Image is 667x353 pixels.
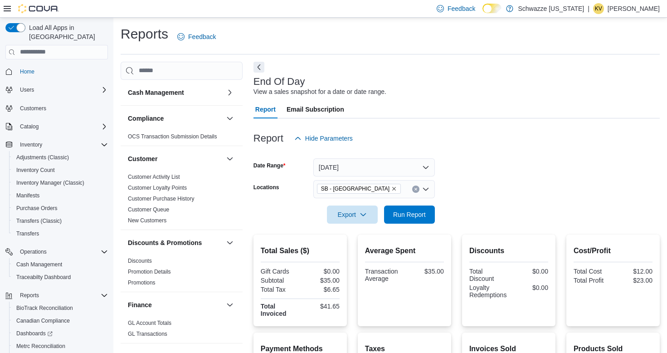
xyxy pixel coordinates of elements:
span: Operations [20,248,47,255]
div: Kristine Valdez [593,3,604,14]
button: Discounts & Promotions [128,238,223,247]
button: Cash Management [9,258,112,271]
span: Inventory Manager (Classic) [13,177,108,188]
button: Compliance [224,113,235,124]
span: Inventory [16,139,108,150]
div: Total Tax [261,286,298,293]
button: Clear input [412,186,419,193]
span: Manifests [13,190,108,201]
span: Adjustments (Classic) [13,152,108,163]
a: Customer Activity List [128,174,180,180]
a: Discounts [128,258,152,264]
a: BioTrack Reconciliation [13,303,77,314]
button: Next [253,62,264,73]
span: Reports [20,292,39,299]
a: Inventory Manager (Classic) [13,177,88,188]
button: Inventory [2,138,112,151]
span: Metrc Reconciliation [13,341,108,352]
button: Purchase Orders [9,202,112,215]
span: GL Account Totals [128,319,171,327]
span: Feedback [448,4,475,13]
span: Users [20,86,34,93]
span: Operations [16,246,108,257]
span: Customer Loyalty Points [128,184,187,191]
h3: Report [253,133,283,144]
span: BioTrack Reconciliation [16,304,73,312]
div: Subtotal [261,277,298,284]
span: SB - Garden City [317,184,401,194]
a: Traceabilty Dashboard [13,272,74,283]
div: Total Discount [469,268,507,282]
span: Customers [20,105,46,112]
a: Promotions [128,279,156,286]
span: Purchase Orders [16,205,58,212]
span: Customer Activity List [128,173,180,181]
div: $6.65 [302,286,340,293]
a: New Customers [128,217,166,224]
button: Inventory [16,139,46,150]
span: GL Transactions [128,330,167,338]
button: Transfers [9,227,112,240]
span: Users [16,84,108,95]
span: Inventory Count [16,167,55,174]
a: Customers [16,103,50,114]
button: Reports [2,289,112,302]
button: Catalog [16,121,42,132]
span: Load All Apps in [GEOGRAPHIC_DATA] [25,23,108,41]
button: Inventory Count [9,164,112,176]
button: Customer [224,153,235,164]
a: Purchase Orders [13,203,61,214]
div: Total Cost [574,268,611,275]
button: Operations [16,246,50,257]
span: Transfers [13,228,108,239]
strong: Total Invoiced [261,303,287,317]
button: Inventory Manager (Classic) [9,176,112,189]
span: Manifests [16,192,39,199]
input: Dark Mode [482,4,501,13]
span: Inventory Manager (Classic) [16,179,84,186]
button: Transfers (Classic) [9,215,112,227]
button: [DATE] [313,158,435,176]
button: Traceabilty Dashboard [9,271,112,284]
button: Cash Management [224,87,235,98]
span: Purchase Orders [13,203,108,214]
span: SB - [GEOGRAPHIC_DATA] [321,184,389,193]
div: Customer [121,172,243,230]
div: Total Profit [574,277,611,284]
p: Schwazze [US_STATE] [518,3,584,14]
span: Canadian Compliance [13,315,108,326]
h1: Reports [121,25,168,43]
span: Canadian Compliance [16,317,70,324]
a: Customer Queue [128,206,169,213]
span: Inventory Count [13,165,108,176]
a: Cash Management [13,259,66,270]
span: Adjustments (Classic) [16,154,69,161]
p: | [588,3,589,14]
label: Locations [253,184,279,191]
a: Promotion Details [128,269,171,275]
span: Home [16,66,108,77]
span: Transfers [16,230,39,237]
a: Metrc Reconciliation [13,341,69,352]
h3: Cash Management [128,88,184,97]
h2: Discounts [469,245,548,256]
span: Cash Management [16,261,62,268]
span: Feedback [188,32,216,41]
a: Home [16,66,38,77]
a: Dashboards [9,327,112,340]
span: Inventory [20,141,42,148]
div: Finance [121,318,243,343]
a: Canadian Compliance [13,315,73,326]
h3: Compliance [128,114,164,123]
span: Traceabilty Dashboard [16,274,71,281]
h2: Total Sales ($) [261,245,340,256]
span: BioTrack Reconciliation [13,303,108,314]
button: Manifests [9,189,112,202]
a: Transfers [13,228,43,239]
button: Compliance [128,114,223,123]
a: Customer Purchase History [128,196,195,202]
button: Finance [128,300,223,309]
